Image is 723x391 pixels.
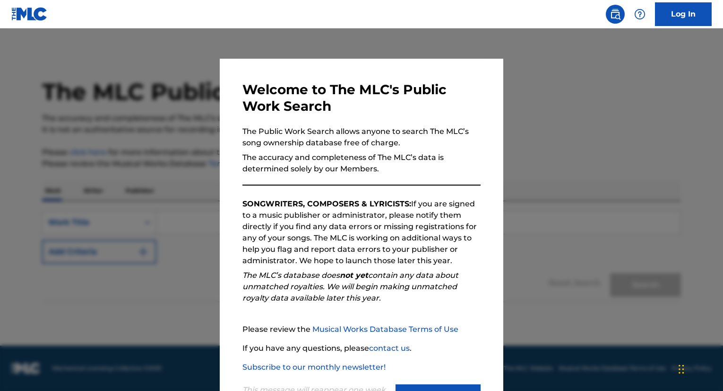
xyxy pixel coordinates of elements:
strong: SONGWRITERS, COMPOSERS & LYRICISTS: [242,199,411,208]
p: Please review the [242,324,481,335]
div: Help [630,5,649,24]
a: contact us [369,344,410,353]
a: Musical Works Database Terms of Use [312,325,458,334]
a: Subscribe to our monthly newsletter! [242,363,386,372]
h3: Welcome to The MLC's Public Work Search [242,81,481,115]
a: Public Search [606,5,625,24]
a: Log In [655,2,712,26]
img: help [634,9,646,20]
img: MLC Logo [11,7,48,21]
div: Drag [679,355,684,383]
em: The MLC’s database does contain any data about unmatched royalties. We will begin making unmatche... [242,271,458,302]
iframe: Chat Widget [676,346,723,391]
p: The accuracy and completeness of The MLC’s data is determined solely by our Members. [242,152,481,175]
img: search [610,9,621,20]
strong: not yet [340,271,368,280]
p: If you are signed to a music publisher or administrator, please notify them directly if you find ... [242,198,481,267]
p: If you have any questions, please . [242,343,481,354]
p: The Public Work Search allows anyone to search The MLC’s song ownership database free of charge. [242,126,481,149]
